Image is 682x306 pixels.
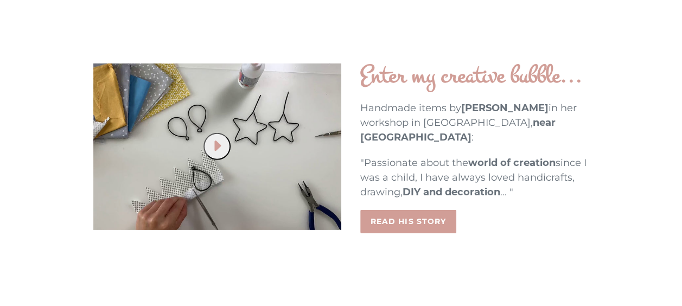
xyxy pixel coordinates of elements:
a: Read his story [360,210,457,233]
strong: near [GEOGRAPHIC_DATA] [360,117,556,143]
p: "Passionate about the since I was a child, I have always loved handicrafts, drawing, ... " [360,156,589,200]
h2: Enter my creative bubble... [360,60,589,92]
strong: [PERSON_NAME] [461,102,549,114]
strong: world of creation [468,157,556,169]
strong: DIY and decoration [403,186,500,198]
p: Handmade items by in her workshop in [GEOGRAPHIC_DATA], : [360,101,589,145]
